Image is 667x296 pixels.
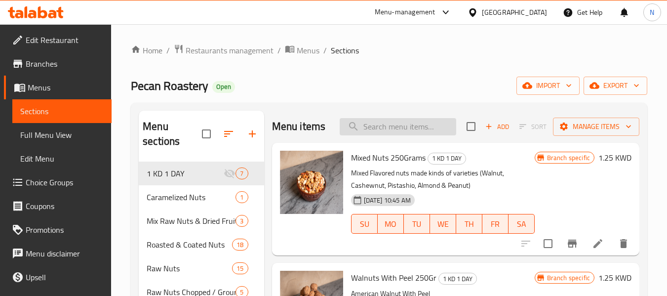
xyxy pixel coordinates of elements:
[12,147,112,170] a: Edit Menu
[131,75,208,97] span: Pecan Roastery
[4,170,112,194] a: Choice Groups
[174,44,274,57] a: Restaurants management
[236,216,247,226] span: 3
[147,262,232,274] span: Raw Nuts
[4,28,112,52] a: Edit Restaurant
[351,270,436,285] span: Walnuts With Peel 250Gr
[20,105,104,117] span: Sections
[236,169,247,178] span: 7
[232,262,248,274] div: items
[408,217,426,231] span: TU
[26,248,104,259] span: Menu disclaimer
[378,214,404,234] button: MO
[147,215,235,227] div: Mix Raw Nuts & Dried Fruits
[460,217,478,231] span: TH
[4,242,112,265] a: Menu disclaimer
[28,82,104,93] span: Menus
[147,168,224,179] span: 1 KD 1 DAY
[196,124,217,144] span: Select all sections
[4,218,112,242] a: Promotions
[235,215,248,227] div: items
[560,232,584,255] button: Branch-specific-item
[482,214,509,234] button: FR
[484,121,510,132] span: Add
[360,196,415,205] span: [DATE] 10:45 AM
[26,271,104,283] span: Upsell
[482,7,547,18] div: [GEOGRAPHIC_DATA]
[553,118,639,136] button: Manage items
[139,209,264,233] div: Mix Raw Nuts & Dried Fruits3
[486,217,505,231] span: FR
[509,214,535,234] button: SA
[598,271,631,285] h6: 1.25 KWD
[26,200,104,212] span: Coupons
[131,44,162,56] a: Home
[584,77,647,95] button: export
[147,239,232,251] div: Roasted & Coated Nuts
[20,129,104,141] span: Full Menu View
[224,168,235,179] svg: Inactive section
[331,44,359,56] span: Sections
[166,44,170,56] li: /
[612,232,635,255] button: delete
[456,214,482,234] button: TH
[513,119,553,134] span: Select section first
[240,122,264,146] button: Add section
[297,44,319,56] span: Menus
[4,194,112,218] a: Coupons
[438,273,477,285] div: 1 KD 1 DAY
[236,193,247,202] span: 1
[650,7,654,18] span: N
[543,153,594,163] span: Branch specific
[212,81,235,93] div: Open
[233,264,247,273] span: 15
[212,83,235,91] span: Open
[277,44,281,56] li: /
[4,265,112,289] a: Upsell
[12,99,112,123] a: Sections
[355,217,374,231] span: SU
[591,80,639,92] span: export
[4,76,112,99] a: Menus
[131,44,647,57] nav: breadcrumb
[139,162,264,185] div: 1 KD 1 DAY7
[139,233,264,256] div: Roasted & Coated Nuts18
[232,239,248,251] div: items
[26,58,104,70] span: Branches
[139,185,264,209] div: Caramelized Nuts1
[323,44,327,56] li: /
[280,151,343,214] img: Mixed Nuts 250Grams
[235,191,248,203] div: items
[561,121,631,133] span: Manage items
[404,214,430,234] button: TU
[538,233,558,254] span: Select to update
[351,167,535,192] p: Mixed Flavored nuts made kinds of varieties (Walnut, Cashewnut, Pistashio, Almond & Peanut)
[430,214,456,234] button: WE
[4,52,112,76] a: Branches
[512,217,531,231] span: SA
[143,119,201,149] h2: Menu sections
[272,119,326,134] h2: Menu items
[351,214,378,234] button: SU
[543,273,594,283] span: Branch specific
[12,123,112,147] a: Full Menu View
[439,273,476,285] span: 1 KD 1 DAY
[235,168,248,179] div: items
[285,44,319,57] a: Menus
[598,151,631,165] h6: 1.25 KWD
[351,150,426,165] span: Mixed Nuts 250Grams
[382,217,400,231] span: MO
[461,116,481,137] span: Select section
[592,238,604,250] a: Edit menu item
[20,153,104,165] span: Edit Menu
[340,118,456,135] input: search
[481,119,513,134] button: Add
[139,256,264,280] div: Raw Nuts15
[26,224,104,236] span: Promotions
[233,240,247,250] span: 18
[428,153,466,164] span: 1 KD 1 DAY
[147,191,235,203] span: Caramelized Nuts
